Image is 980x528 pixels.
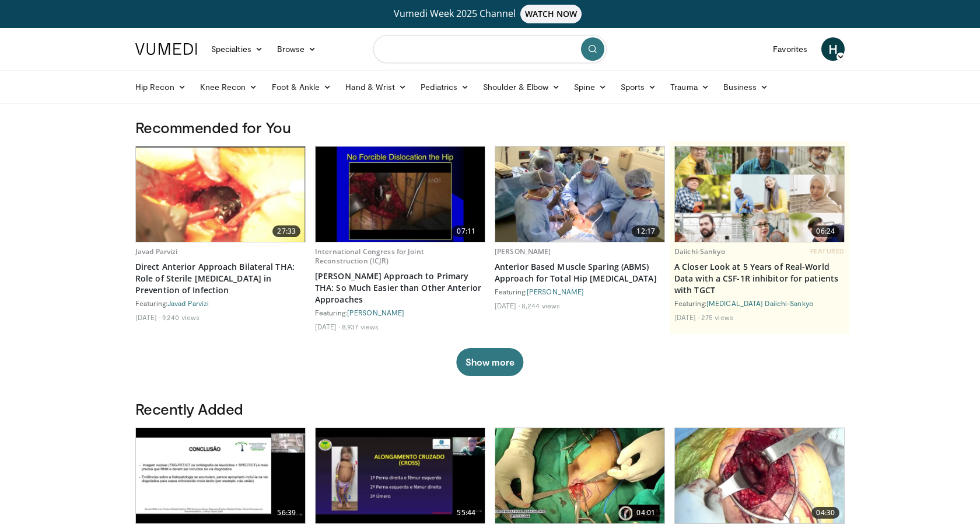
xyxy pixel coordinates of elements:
[128,75,193,99] a: Hip Recon
[270,37,324,61] a: Browse
[136,428,305,523] img: 7827b68c-edda-4073-a757-b2e2fb0a5246.620x360_q85_upscale.jpg
[136,147,305,242] img: 20b76134-ce20-4b38-a9d1-93da3bc1b6ca.620x360_q85_upscale.jpg
[316,428,485,523] img: 4f2bc282-22c3-41e7-a3f0-d3b33e5d5e41.620x360_q85_upscale.jpg
[706,299,813,307] a: [MEDICAL_DATA] Daiichi-Sankyo
[663,75,716,99] a: Trauma
[810,247,845,255] span: FEATURED
[632,507,660,519] span: 04:01
[811,507,839,519] span: 04:30
[476,75,567,99] a: Shoulder & Elbow
[135,246,178,256] a: Javad Parvizi
[452,225,480,237] span: 07:11
[135,261,306,296] a: Direct Anterior Approach Bilateral THA: Role of Sterile [MEDICAL_DATA] in Prevention of Infection
[135,400,845,418] h3: Recently Added
[414,75,476,99] a: Pediatrics
[193,75,265,99] a: Knee Recon
[347,308,404,317] a: [PERSON_NAME]
[315,322,340,331] li: [DATE]
[316,147,485,242] img: 39c06b77-4aaf-44b3-a7d8-092cc5de73cb.620x360_q85_upscale.jpg
[495,428,664,523] a: 04:01
[495,147,664,242] img: d8369c01-9f89-482a-b98f-10fadee8acc3.620x360_q85_upscale.jpg
[675,428,844,523] a: 04:30
[272,225,300,237] span: 27:33
[495,428,664,523] img: c2f644dc-a967-485d-903d-283ce6bc3929.620x360_q85_upscale.jpg
[316,147,485,242] a: 07:11
[495,301,520,310] li: [DATE]
[675,147,844,242] a: 06:24
[136,428,305,523] a: 56:39
[315,246,424,266] a: International Congress for Joint Reconstruction (ICJR)
[821,37,845,61] a: H
[167,299,209,307] a: Javad Parvizi
[315,308,485,317] div: Featuring:
[674,298,845,308] div: Featuring:
[520,5,582,23] span: WATCH NOW
[675,428,844,523] img: 2b2da37e-a9b6-423e-b87e-b89ec568d167.620x360_q85_upscale.jpg
[135,118,845,137] h3: Recommended for You
[373,35,607,63] input: Search topics, interventions
[342,322,379,331] li: 8,937 views
[135,43,197,55] img: VuMedi Logo
[674,261,845,296] a: A Closer Look at 5 Years of Real-World Data with a CSF-1R inhibitor for patients with TGCT
[674,312,699,322] li: [DATE]
[527,287,584,296] a: [PERSON_NAME]
[521,301,560,310] li: 8,244 views
[495,261,665,284] a: Anterior Based Muscle Sparing (ABMS) Approach for Total Hip [MEDICAL_DATA]
[811,225,839,237] span: 06:24
[456,348,523,376] button: Show more
[495,147,664,242] a: 12:17
[137,5,843,23] a: Vumedi Week 2025 ChannelWATCH NOW
[136,147,305,242] a: 27:33
[452,507,480,519] span: 55:44
[632,225,660,237] span: 12:17
[204,37,270,61] a: Specialties
[495,287,665,296] div: Featuring:
[716,75,776,99] a: Business
[315,270,485,305] a: [PERSON_NAME] Approach to Primary THA: So Much Easier than Other Anterior Approaches
[135,298,306,308] div: Featuring:
[272,507,300,519] span: 56:39
[675,147,844,242] img: 93c22cae-14d1-47f0-9e4a-a244e824b022.png.620x360_q85_upscale.jpg
[567,75,613,99] a: Spine
[614,75,664,99] a: Sports
[674,246,725,256] a: Daiichi-Sankyo
[701,312,733,322] li: 275 views
[495,246,551,256] a: [PERSON_NAME]
[766,37,814,61] a: Favorites
[316,428,485,523] a: 55:44
[265,75,339,99] a: Foot & Ankle
[338,75,414,99] a: Hand & Wrist
[162,312,199,322] li: 9,240 views
[135,312,160,322] li: [DATE]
